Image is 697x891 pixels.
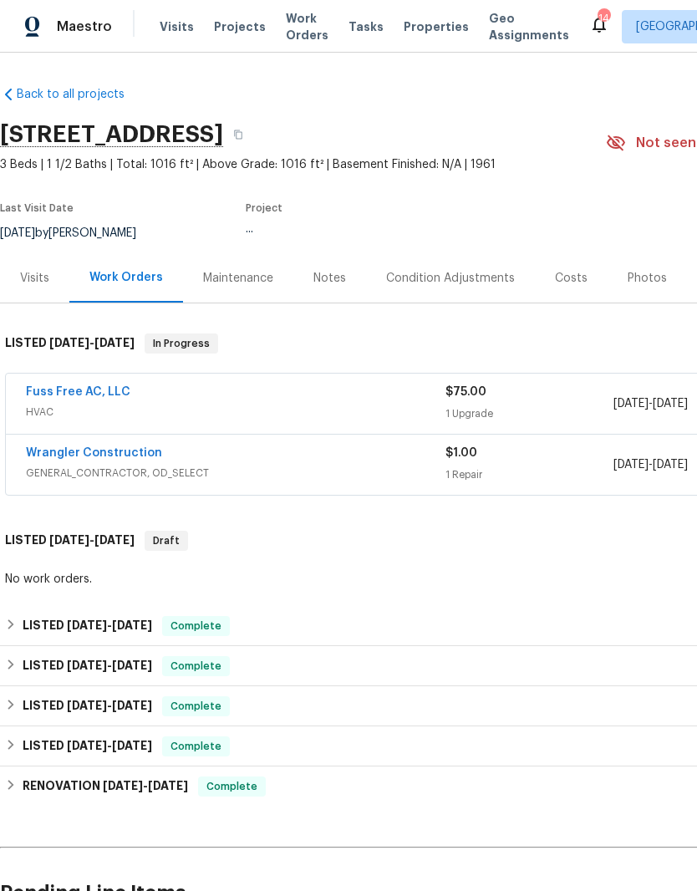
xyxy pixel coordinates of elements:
h6: LISTED [23,656,152,676]
span: [DATE] [94,534,135,546]
span: - [67,740,152,751]
span: [DATE] [653,398,688,410]
span: Geo Assignments [489,10,569,43]
span: [DATE] [112,659,152,671]
span: Complete [164,738,228,755]
span: [DATE] [112,740,152,751]
span: - [67,659,152,671]
div: ... [246,223,567,235]
h6: LISTED [5,333,135,354]
h6: LISTED [5,531,135,551]
h6: LISTED [23,736,152,756]
div: Notes [313,270,346,287]
div: 1 Repair [445,466,613,483]
div: Visits [20,270,49,287]
span: Tasks [348,21,384,33]
span: [DATE] [67,740,107,751]
span: - [67,619,152,631]
span: Complete [164,618,228,634]
div: Photos [628,270,667,287]
div: 14 [598,10,609,27]
div: 1 Upgrade [445,405,613,422]
span: [DATE] [67,619,107,631]
span: - [613,395,688,412]
span: [DATE] [94,337,135,349]
span: [DATE] [613,398,649,410]
a: Wrangler Construction [26,447,162,459]
span: [DATE] [653,459,688,471]
span: Projects [214,18,266,35]
span: [DATE] [67,700,107,711]
span: [DATE] [112,619,152,631]
span: [DATE] [67,659,107,671]
span: - [49,337,135,349]
span: Complete [164,698,228,715]
span: HVAC [26,404,445,420]
span: - [67,700,152,711]
span: Properties [404,18,469,35]
div: Maintenance [203,270,273,287]
span: [DATE] [49,337,89,349]
span: Visits [160,18,194,35]
span: Complete [164,658,228,675]
h6: LISTED [23,616,152,636]
span: [DATE] [112,700,152,711]
span: - [49,534,135,546]
span: GENERAL_CONTRACTOR, OD_SELECT [26,465,445,481]
div: Costs [555,270,588,287]
span: $1.00 [445,447,477,459]
span: - [103,780,188,792]
div: Condition Adjustments [386,270,515,287]
span: [DATE] [148,780,188,792]
a: Fuss Free AC, LLC [26,386,130,398]
h6: LISTED [23,696,152,716]
span: [DATE] [613,459,649,471]
span: Project [246,203,282,213]
div: Work Orders [89,269,163,286]
span: Maestro [57,18,112,35]
span: [DATE] [103,780,143,792]
button: Copy Address [223,120,253,150]
span: In Progress [146,335,216,352]
span: $75.00 [445,386,486,398]
span: [DATE] [49,534,89,546]
span: Draft [146,532,186,549]
span: Complete [200,778,264,795]
span: Work Orders [286,10,328,43]
span: - [613,456,688,473]
h6: RENOVATION [23,776,188,797]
